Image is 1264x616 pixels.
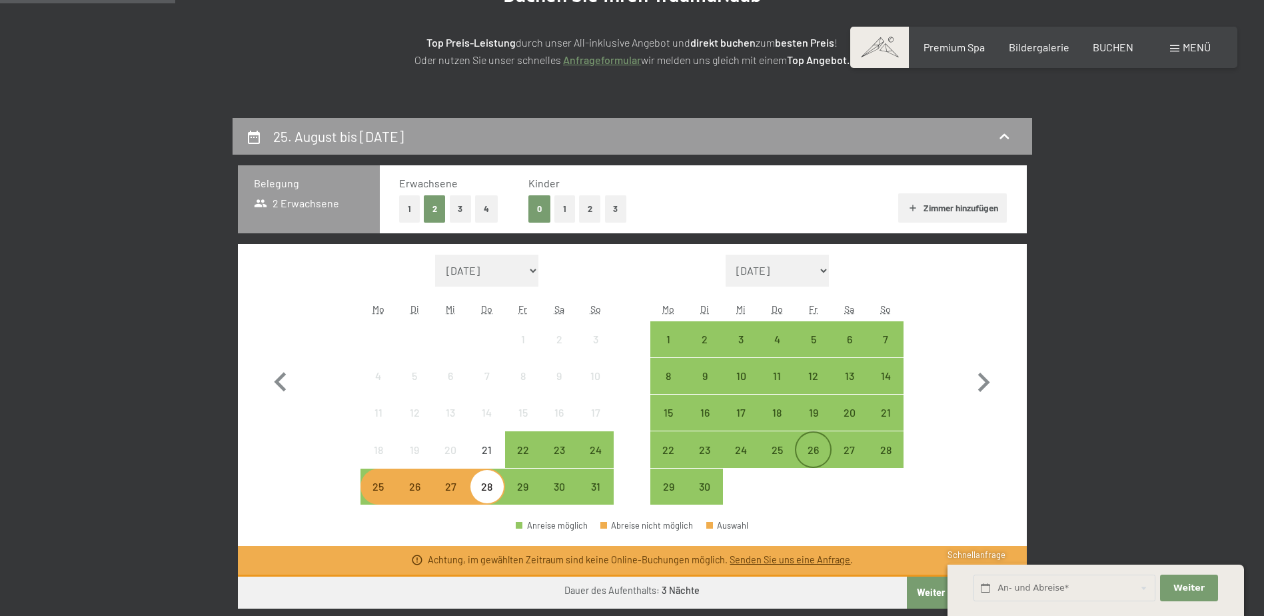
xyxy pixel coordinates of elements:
div: Anreise möglich [687,469,723,505]
div: Fri Sep 12 2025 [795,358,831,394]
abbr: Samstag [554,303,564,315]
a: Bildergalerie [1009,41,1069,53]
div: Tue Aug 12 2025 [396,395,432,431]
div: 31 [578,481,612,515]
span: 2 Erwachsene [254,196,340,211]
div: Sat Sep 06 2025 [832,321,868,357]
div: 12 [796,371,830,404]
div: Anreise möglich [650,431,686,467]
div: 3 [724,334,758,367]
abbr: Dienstag [700,303,709,315]
div: Anreise möglich [868,358,904,394]
div: 22 [652,445,685,478]
div: Sat Aug 16 2025 [541,395,577,431]
div: Wed Sep 10 2025 [723,358,759,394]
button: 0 [528,195,550,223]
div: Thu Sep 11 2025 [759,358,795,394]
div: 28 [869,445,902,478]
span: Kinder [528,177,560,189]
div: Tue Aug 26 2025 [396,469,432,505]
button: Zimmer hinzufügen [898,193,1007,223]
div: Anreise möglich [795,431,831,467]
div: Mon Aug 25 2025 [360,469,396,505]
div: 1 [652,334,685,367]
div: Anreise nicht möglich [432,395,468,431]
div: Anreise möglich [541,431,577,467]
b: 3 Nächte [662,585,700,596]
div: Anreise nicht möglich [541,321,577,357]
button: 1 [399,195,420,223]
div: Dauer des Aufenthalts: [564,584,700,597]
button: 2 [579,195,601,223]
div: Anreise nicht möglich [396,431,432,467]
div: Anreise möglich [505,469,541,505]
div: 5 [796,334,830,367]
div: 25 [760,445,794,478]
div: Anreise nicht möglich [541,358,577,394]
div: Tue Sep 16 2025 [687,395,723,431]
div: 30 [688,481,722,515]
div: 18 [760,407,794,441]
div: Anreise nicht möglich [505,321,541,357]
div: Anreise möglich [868,321,904,357]
div: Anreise möglich [469,469,505,505]
div: Anreise nicht möglich [396,358,432,394]
button: 3 [605,195,627,223]
div: Anreise möglich [577,469,613,505]
span: Premium Spa [924,41,985,53]
button: 4 [475,195,498,223]
div: 21 [470,445,504,478]
div: 3 [578,334,612,367]
span: Schnellanfrage [948,549,1005,560]
div: Fri Sep 26 2025 [795,431,831,467]
div: Anreise möglich [759,321,795,357]
div: Anreise möglich [505,431,541,467]
div: Anreise nicht möglich [541,395,577,431]
div: 14 [869,371,902,404]
div: Anreise möglich [577,431,613,467]
div: 27 [434,481,467,515]
div: 17 [578,407,612,441]
div: Anreise nicht möglich [360,395,396,431]
div: Anreise nicht möglich [505,358,541,394]
div: 19 [796,407,830,441]
div: 10 [724,371,758,404]
div: Sun Sep 28 2025 [868,431,904,467]
div: Anreise möglich [795,358,831,394]
button: 3 [450,195,472,223]
div: Anreise möglich [759,358,795,394]
div: Anreise möglich [687,431,723,467]
strong: Top Preis-Leistung [426,36,516,49]
div: Wed Aug 06 2025 [432,358,468,394]
div: 20 [434,445,467,478]
div: 11 [362,407,395,441]
div: Anreise möglich [687,395,723,431]
div: Anreise nicht möglich [360,358,396,394]
div: 30 [542,481,576,515]
div: Anreise möglich [759,431,795,467]
abbr: Mittwoch [736,303,746,315]
div: Anreise möglich [650,321,686,357]
div: Sun Sep 14 2025 [868,358,904,394]
div: Tue Sep 23 2025 [687,431,723,467]
div: 16 [542,407,576,441]
div: Thu Sep 04 2025 [759,321,795,357]
div: Anreise möglich [650,469,686,505]
div: Sun Aug 31 2025 [577,469,613,505]
div: 29 [506,481,540,515]
div: Anreise nicht möglich [432,431,468,467]
div: Wed Sep 03 2025 [723,321,759,357]
div: 4 [362,371,395,404]
div: 23 [542,445,576,478]
p: durch unser All-inklusive Angebot und zum ! Oder nutzen Sie unser schnelles wir melden uns gleich... [299,34,965,68]
div: 14 [470,407,504,441]
div: Anreise nicht möglich [360,431,396,467]
div: Wed Aug 27 2025 [432,469,468,505]
div: Anreise möglich [832,321,868,357]
abbr: Sonntag [590,303,601,315]
div: 15 [506,407,540,441]
div: 27 [833,445,866,478]
a: BUCHEN [1093,41,1133,53]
